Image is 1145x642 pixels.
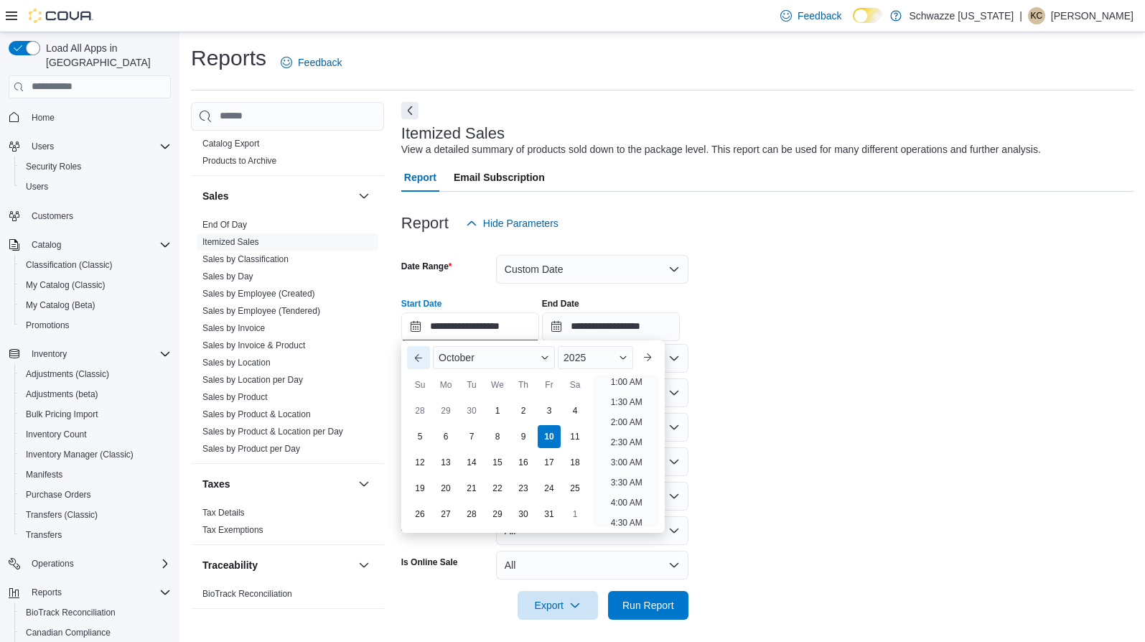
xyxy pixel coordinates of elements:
[202,444,300,454] a: Sales by Product per Day
[433,346,555,369] div: Button. Open the month selector. October is currently selected.
[202,558,352,572] button: Traceability
[564,373,586,396] div: Sa
[202,589,292,599] a: BioTrack Reconciliation
[26,429,87,440] span: Inventory Count
[202,237,259,247] a: Itemized Sales
[26,208,79,225] a: Customers
[564,451,586,474] div: day-18
[14,275,177,295] button: My Catalog (Classic)
[526,591,589,620] span: Export
[191,44,266,73] h1: Reports
[20,604,171,621] span: BioTrack Reconciliation
[14,255,177,275] button: Classification (Classic)
[3,107,177,128] button: Home
[434,503,457,526] div: day-27
[202,508,245,518] a: Tax Details
[512,425,535,448] div: day-9
[20,276,171,294] span: My Catalog (Classic)
[401,125,505,142] h3: Itemized Sales
[26,109,60,126] a: Home
[26,161,81,172] span: Security Roles
[26,449,134,460] span: Inventory Manager (Classic)
[401,261,452,272] label: Date Range
[202,156,276,166] a: Products to Archive
[20,506,171,524] span: Transfers (Classic)
[407,398,588,527] div: October, 2025
[26,108,171,126] span: Home
[401,142,1041,157] div: View a detailed summary of products sold down to the package level. This report can be used for m...
[202,189,229,203] h3: Sales
[20,486,97,503] a: Purchase Orders
[20,466,68,483] a: Manifests
[20,158,171,175] span: Security Roles
[20,406,104,423] a: Bulk Pricing Import
[202,289,315,299] a: Sales by Employee (Created)
[20,178,171,195] span: Users
[538,373,561,396] div: Fr
[14,485,177,505] button: Purchase Orders
[26,320,70,331] span: Promotions
[538,477,561,500] div: day-24
[20,256,171,274] span: Classification (Classic)
[668,353,680,364] button: Open list of options
[3,554,177,574] button: Operations
[202,375,303,385] a: Sales by Location per Day
[202,189,352,203] button: Sales
[564,477,586,500] div: day-25
[26,584,67,601] button: Reports
[14,465,177,485] button: Manifests
[538,451,561,474] div: day-17
[594,375,659,527] ul: Time
[202,323,265,333] a: Sales by Invoice
[202,409,311,419] a: Sales by Product & Location
[26,368,109,380] span: Adjustments (Classic)
[191,216,384,463] div: Sales
[26,345,171,363] span: Inventory
[202,477,230,491] h3: Taxes
[14,445,177,465] button: Inventory Manager (Classic)
[668,422,680,433] button: Open list of options
[454,163,545,192] span: Email Subscription
[483,216,559,231] span: Hide Parameters
[202,477,352,491] button: Taxes
[26,389,98,400] span: Adjustments (beta)
[20,386,104,403] a: Adjustments (beta)
[20,466,171,483] span: Manifests
[202,358,271,368] a: Sales by Location
[32,239,61,251] span: Catalog
[202,306,320,316] a: Sales by Employee (Tendered)
[14,157,177,177] button: Security Roles
[408,373,431,396] div: Su
[14,295,177,315] button: My Catalog (Beta)
[434,373,457,396] div: Mo
[14,177,177,197] button: Users
[20,526,171,544] span: Transfers
[20,624,171,641] span: Canadian Compliance
[20,158,87,175] a: Security Roles
[26,555,80,572] button: Operations
[1019,7,1022,24] p: |
[460,399,483,422] div: day-30
[668,387,680,399] button: Open list of options
[32,348,67,360] span: Inventory
[538,425,561,448] div: day-10
[512,399,535,422] div: day-2
[512,477,535,500] div: day-23
[564,425,586,448] div: day-11
[20,446,139,463] a: Inventory Manager (Classic)
[564,399,586,422] div: day-4
[408,425,431,448] div: day-5
[20,624,116,641] a: Canadian Compliance
[636,346,659,369] button: Next month
[408,503,431,526] div: day-26
[20,317,75,334] a: Promotions
[32,587,62,598] span: Reports
[14,525,177,545] button: Transfers
[20,486,171,503] span: Purchase Orders
[512,373,535,396] div: Th
[460,373,483,396] div: Tu
[775,1,847,30] a: Feedback
[14,505,177,525] button: Transfers (Classic)
[486,399,509,422] div: day-1
[496,551,688,580] button: All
